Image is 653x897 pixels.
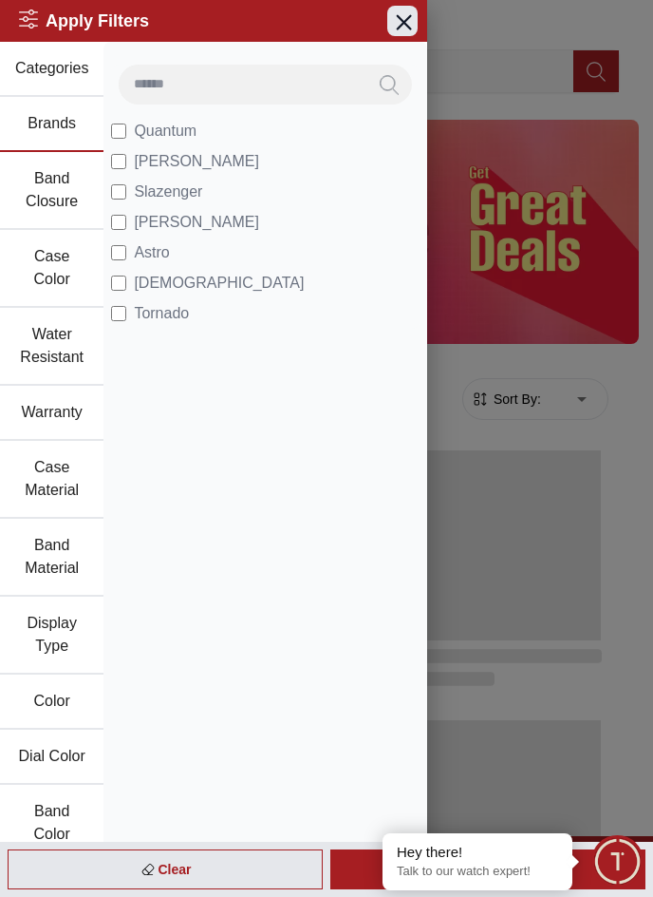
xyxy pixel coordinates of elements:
[134,241,169,264] span: Astro
[111,124,126,139] input: Quantum
[330,849,645,889] div: Apply
[134,150,259,173] span: [PERSON_NAME]
[397,864,558,880] p: Talk to our watch expert!
[134,181,202,203] span: Slazenger
[134,120,196,143] span: Quantum
[591,835,644,887] div: Chat Widget
[111,245,126,260] input: Astro
[134,272,304,295] span: [DEMOGRAPHIC_DATA]
[366,65,412,105] button: Search
[111,215,126,230] input: [PERSON_NAME]
[111,184,126,200] input: Slazenger
[8,849,323,889] div: Clear
[134,302,189,325] span: Tornado
[111,154,126,169] input: [PERSON_NAME]
[19,8,149,34] h2: Apply Filters
[397,843,558,862] div: Hey there!
[111,276,126,291] input: [DEMOGRAPHIC_DATA]
[111,306,126,321] input: Tornado
[134,211,259,234] span: [PERSON_NAME]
